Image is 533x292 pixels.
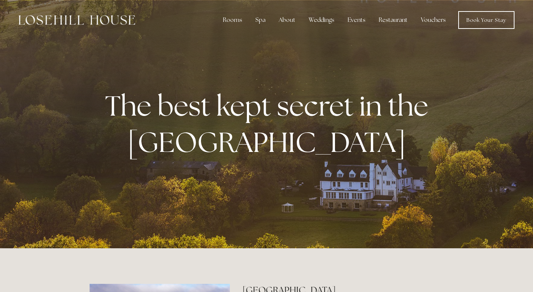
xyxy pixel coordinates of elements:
div: Events [342,13,371,27]
strong: The best kept secret in the [GEOGRAPHIC_DATA] [105,87,434,160]
div: Restaurant [373,13,413,27]
a: Vouchers [415,13,452,27]
div: About [273,13,301,27]
div: Spa [249,13,271,27]
div: Rooms [217,13,248,27]
div: Weddings [303,13,340,27]
img: Losehill House [19,15,135,25]
a: Book Your Stay [458,11,514,29]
